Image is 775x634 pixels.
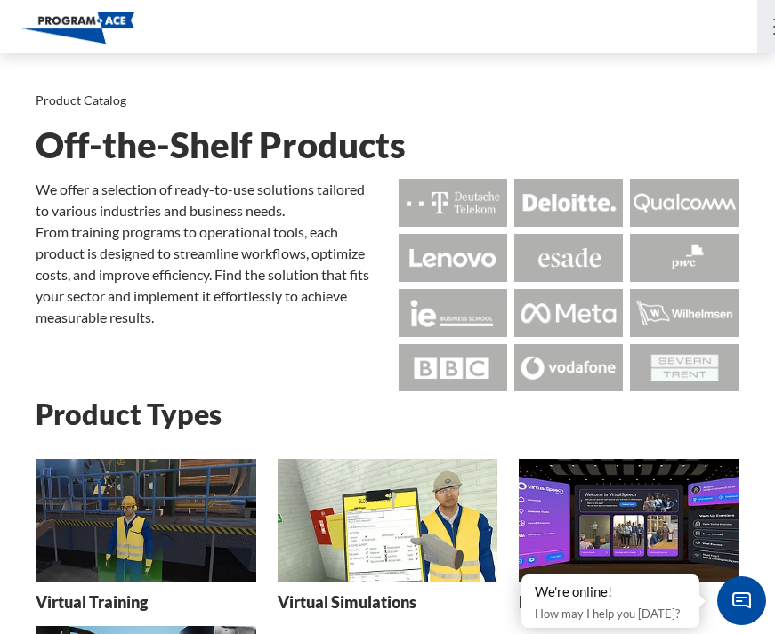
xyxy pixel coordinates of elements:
h3: Platforms [519,591,591,614]
a: Virtual Training [36,459,256,627]
h3: Virtual Training [36,591,148,614]
div: We're online! [535,583,686,601]
nav: breadcrumb [36,89,739,112]
li: Product Catalog [36,89,126,112]
img: Logo - Deutsche Telekom [399,179,507,227]
img: Logo - Lenovo [399,234,507,282]
h1: Off-the-Shelf Products [36,130,739,161]
img: Logo - Deloitte [514,179,623,227]
img: Logo - BBC [399,344,507,392]
img: Program-Ace [21,12,134,44]
img: Logo - Wilhemsen [630,289,739,337]
img: Logo - Meta [514,289,623,337]
img: Logo - Vodafone [514,344,623,392]
img: Virtual Training [36,459,256,582]
h3: Virtual Simulations [278,591,416,614]
span: Chat Widget [717,576,766,625]
a: Platforms [519,459,739,627]
p: How may I help you [DATE]? [535,603,686,624]
img: Logo - Ie Business School [399,289,507,337]
a: Virtual Simulations [278,459,498,627]
h2: Product Types [36,398,739,429]
img: Logo - Seven Trent [630,344,739,392]
img: Platforms [519,459,739,582]
img: Virtual Simulations [278,459,498,582]
img: Logo - Qualcomm [630,179,739,227]
p: We offer a selection of ready-to-use solutions tailored to various industries and business needs. [36,179,377,221]
p: From training programs to operational tools, each product is designed to streamline workflows, op... [36,221,377,328]
img: Logo - Esade [514,234,623,282]
img: Logo - Pwc [630,234,739,282]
